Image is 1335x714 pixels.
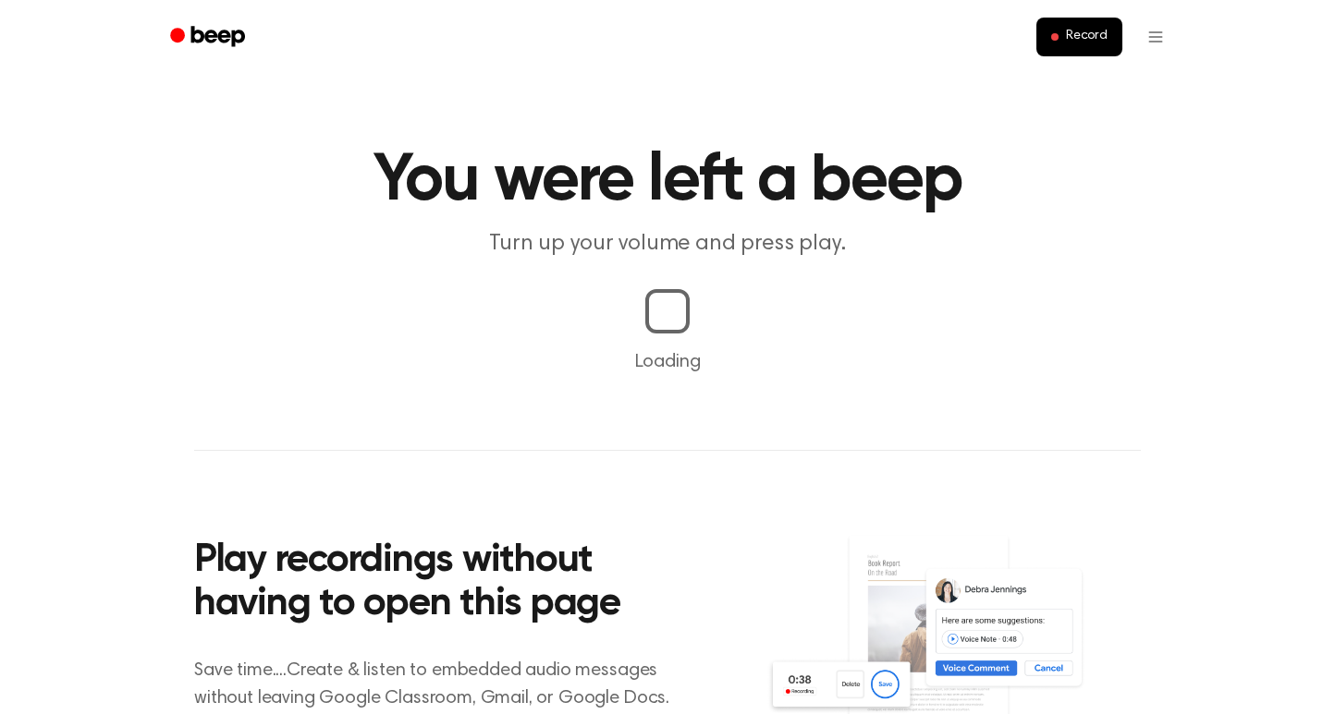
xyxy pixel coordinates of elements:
[22,348,1313,376] p: Loading
[1133,15,1178,59] button: Open menu
[194,148,1141,214] h1: You were left a beep
[1066,29,1108,45] span: Record
[194,657,692,712] p: Save time....Create & listen to embedded audio messages without leaving Google Classroom, Gmail, ...
[1036,18,1122,56] button: Record
[312,229,1023,260] p: Turn up your volume and press play.
[157,19,262,55] a: Beep
[194,539,692,627] h2: Play recordings without having to open this page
